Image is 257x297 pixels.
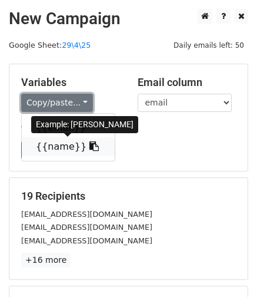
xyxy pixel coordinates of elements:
small: [EMAIL_ADDRESS][DOMAIN_NAME] [21,223,152,232]
iframe: Chat Widget [198,240,257,297]
h5: Email column [138,76,236,89]
div: Example: [PERSON_NAME] [31,116,138,133]
a: 29\4\25 [62,41,91,49]
a: {{email}} [22,118,115,137]
a: {{name}} [22,137,115,156]
a: Copy/paste... [21,94,93,112]
small: [EMAIL_ADDRESS][DOMAIN_NAME] [21,236,152,245]
h5: Variables [21,76,120,89]
a: Daily emails left: 50 [169,41,248,49]
a: +16 more [21,253,71,268]
span: Daily emails left: 50 [169,39,248,52]
h2: New Campaign [9,9,248,29]
h5: 19 Recipients [21,190,236,203]
small: Google Sheet: [9,41,91,49]
small: [EMAIL_ADDRESS][DOMAIN_NAME] [21,210,152,219]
